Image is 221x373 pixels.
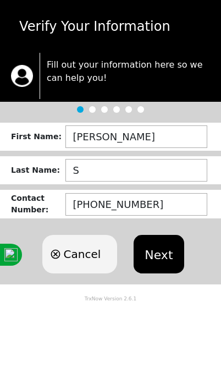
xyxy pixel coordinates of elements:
[47,58,210,85] p: Fill out your information here so we can help you!
[134,235,184,273] button: Next
[65,193,207,216] input: (123) 456-7890
[4,17,217,36] div: Verify Your Information
[42,235,117,273] button: Cancel
[65,159,207,182] input: ex: DOE
[11,131,65,142] div: First Name :
[11,65,33,87] img: trx now logo
[65,125,207,148] input: ex: JOHN
[63,246,101,262] span: Cancel
[11,164,65,176] div: Last Name :
[11,193,65,216] div: Contact Number :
